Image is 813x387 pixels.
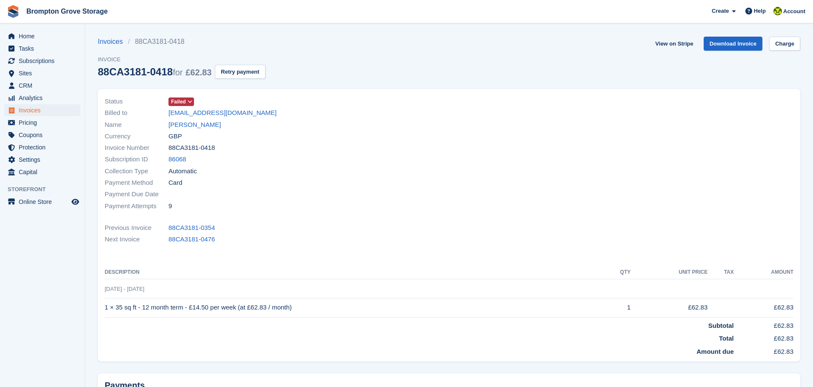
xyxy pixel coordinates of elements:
span: Status [105,97,168,106]
a: menu [4,43,80,54]
a: Brompton Grove Storage [23,4,111,18]
nav: breadcrumbs [98,37,265,47]
th: Amount [734,266,793,279]
a: View on Stripe [652,37,696,51]
span: Account [783,7,805,16]
th: QTY [603,266,631,279]
strong: Amount due [696,348,734,355]
td: £62.83 [734,317,793,330]
span: GBP [168,132,182,141]
strong: Total [719,335,734,342]
span: 88CA3181-0418 [168,143,215,153]
span: Collection Type [105,166,168,176]
span: Subscription ID [105,155,168,164]
a: menu [4,117,80,129]
span: Settings [19,154,70,166]
span: Billed to [105,108,168,118]
span: Previous Invoice [105,223,168,233]
span: Payment Due Date [105,189,168,199]
a: [EMAIL_ADDRESS][DOMAIN_NAME] [168,108,277,118]
span: Protection [19,141,70,153]
span: Analytics [19,92,70,104]
span: Currency [105,132,168,141]
a: Failed [168,97,194,106]
a: [PERSON_NAME] [168,120,221,130]
span: Capital [19,166,70,178]
span: Home [19,30,70,42]
span: Automatic [168,166,197,176]
td: 1 [603,298,631,317]
span: Payment Attempts [105,201,168,211]
td: £62.83 [630,298,707,317]
a: menu [4,104,80,116]
a: menu [4,30,80,42]
a: menu [4,166,80,178]
a: Charge [769,37,800,51]
td: £62.83 [734,344,793,357]
a: Invoices [98,37,128,47]
span: Next Invoice [105,235,168,244]
a: Download Invoice [704,37,763,51]
span: £62.83 [185,68,211,77]
span: Invoices [19,104,70,116]
span: Name [105,120,168,130]
a: menu [4,80,80,92]
th: Unit Price [630,266,707,279]
td: £62.83 [734,330,793,344]
span: Coupons [19,129,70,141]
td: £62.83 [734,298,793,317]
span: for [173,68,183,77]
strong: Subtotal [708,322,734,329]
td: 1 × 35 sq ft - 12 month term - £14.50 per week (at £62.83 / month) [105,298,603,317]
span: Failed [171,98,186,106]
span: Invoice [98,55,265,64]
a: 88CA3181-0476 [168,235,215,244]
a: 86068 [168,155,186,164]
img: stora-icon-8386f47178a22dfd0bd8f6a31ec36ba5ce8667c1dd55bd0f319d3a0aa187defe.svg [7,5,20,18]
span: Sites [19,67,70,79]
a: menu [4,154,80,166]
a: menu [4,67,80,79]
a: menu [4,196,80,208]
a: Preview store [70,197,80,207]
span: Help [754,7,766,15]
a: 88CA3181-0354 [168,223,215,233]
a: menu [4,141,80,153]
button: Retry payment [215,65,265,79]
a: menu [4,55,80,67]
span: Subscriptions [19,55,70,67]
span: Invoice Number [105,143,168,153]
span: Create [712,7,729,15]
th: Description [105,266,603,279]
span: 9 [168,201,172,211]
div: 88CA3181-0418 [98,66,211,77]
th: Tax [707,266,734,279]
img: Marie Cavalier [773,7,782,15]
span: CRM [19,80,70,92]
span: Pricing [19,117,70,129]
span: Storefront [8,185,85,194]
a: menu [4,129,80,141]
span: [DATE] - [DATE] [105,286,144,292]
a: menu [4,92,80,104]
span: Online Store [19,196,70,208]
span: Tasks [19,43,70,54]
span: Card [168,178,183,188]
span: Payment Method [105,178,168,188]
